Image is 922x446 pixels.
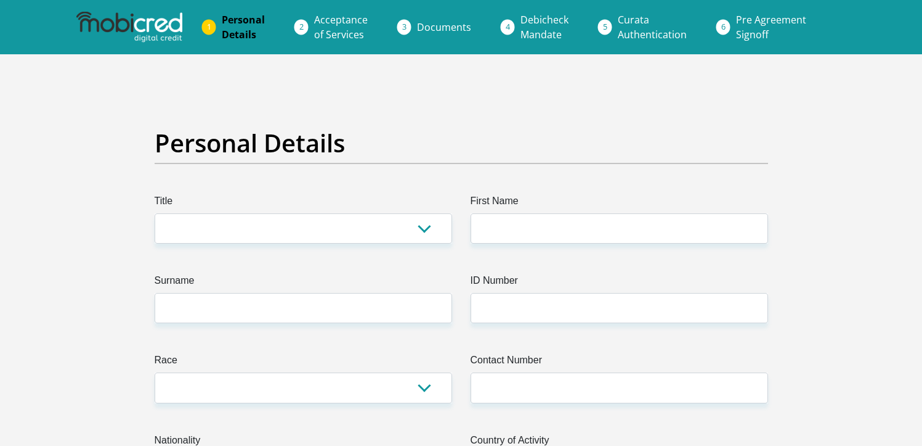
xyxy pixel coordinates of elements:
input: ID Number [471,293,768,323]
input: Contact Number [471,373,768,403]
span: Debicheck Mandate [520,13,568,41]
label: ID Number [471,273,768,293]
a: CurataAuthentication [608,7,697,47]
a: PersonalDetails [212,7,275,47]
span: Documents [417,20,471,34]
label: Surname [155,273,452,293]
a: Documents [407,15,481,39]
label: First Name [471,194,768,213]
span: Acceptance of Services [314,13,368,41]
label: Title [155,194,452,213]
a: DebicheckMandate [511,7,578,47]
span: Personal Details [222,13,265,41]
label: Contact Number [471,353,768,373]
input: First Name [471,213,768,244]
h2: Personal Details [155,128,768,158]
span: Curata Authentication [618,13,687,41]
span: Pre Agreement Signoff [736,13,806,41]
a: Acceptanceof Services [304,7,378,47]
img: mobicred logo [76,12,182,43]
label: Race [155,353,452,373]
input: Surname [155,293,452,323]
a: Pre AgreementSignoff [726,7,816,47]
